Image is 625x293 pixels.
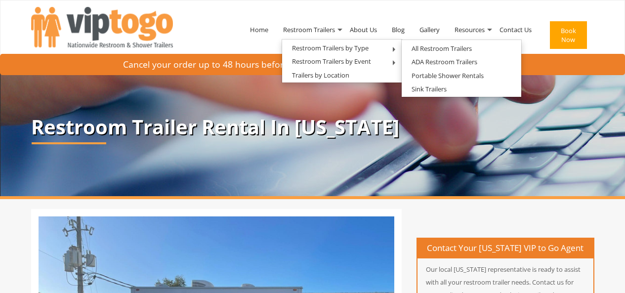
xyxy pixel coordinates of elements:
a: Gallery [412,4,447,55]
a: Restroom Trailers by Type [282,42,378,54]
p: Restroom Trailer Rental In [US_STATE] [31,116,594,138]
a: All Restroom Trailers [402,42,482,55]
a: Blog [384,4,412,55]
a: Book Now [539,4,594,70]
a: Sink Trailers [402,83,457,95]
a: ADA Restroom Trailers [402,56,487,68]
a: Home [243,4,276,55]
h4: Contact Your [US_STATE] VIP to Go Agent [417,239,593,258]
a: Contact Us [492,4,539,55]
a: Restroom Trailers [276,4,342,55]
a: Portable Shower Rentals [402,70,494,82]
a: Trailers by Location [282,69,359,82]
img: VIPTOGO [31,7,173,47]
a: Restroom Trailers by Event [282,55,381,68]
a: About Us [342,4,384,55]
button: Book Now [550,21,587,49]
a: Resources [447,4,492,55]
